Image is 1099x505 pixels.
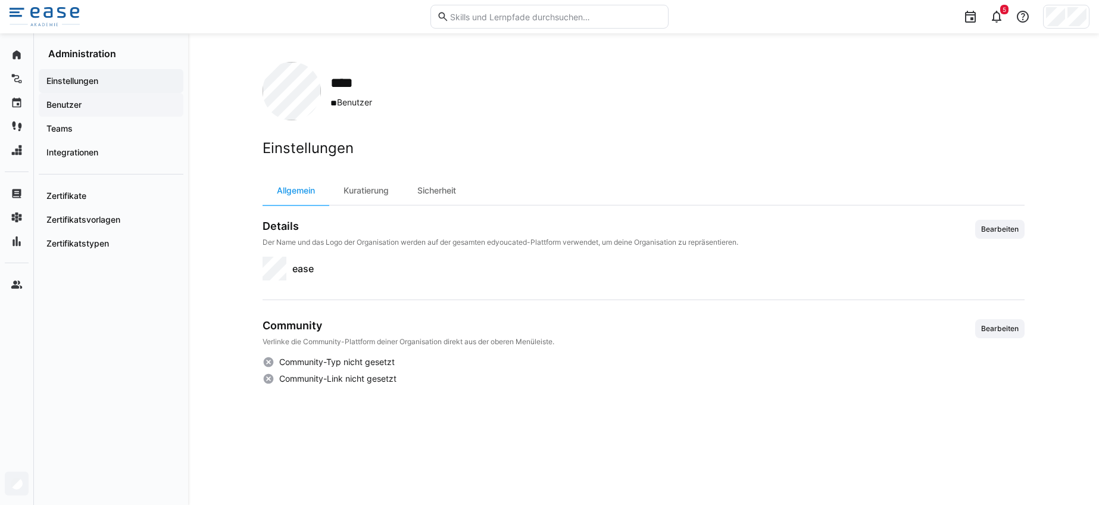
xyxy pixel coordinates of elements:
h3: Details [263,220,738,233]
span: 5 [1003,6,1006,13]
input: Skills und Lernpfade durchsuchen… [449,11,662,22]
span: Bearbeiten [980,225,1020,234]
p: Der Name und das Logo der Organisation werden auf der gesamten edyoucated-Plattform verwendet, um... [263,238,738,247]
div: Allgemein [263,176,329,205]
button: Bearbeiten [975,220,1025,239]
h2: Einstellungen [263,139,1025,157]
span: Benutzer [330,96,379,109]
h3: Community [263,319,554,332]
span: Community-Typ nicht gesetzt [279,356,395,368]
span: ease [292,261,314,276]
span: Community-Link nicht gesetzt [279,373,396,385]
p: Verlinke die Community-Plattform deiner Organisation direkt aus der oberen Menüleiste. [263,337,554,347]
button: Bearbeiten [975,319,1025,338]
div: Kuratierung [329,176,403,205]
div: Sicherheit [403,176,470,205]
span: Bearbeiten [980,324,1020,333]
